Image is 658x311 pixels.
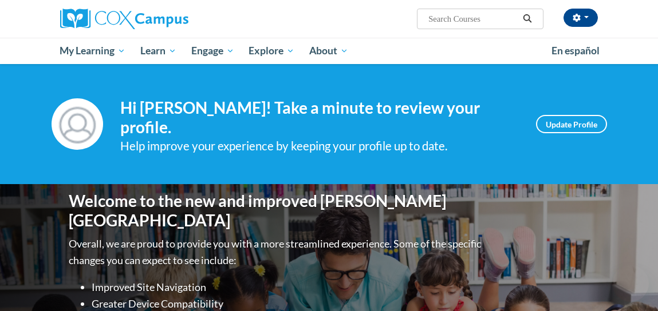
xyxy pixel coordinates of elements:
span: En español [551,45,600,57]
span: My Learning [60,44,125,58]
a: Update Profile [536,115,607,133]
li: Improved Site Navigation [92,279,484,296]
button: Account Settings [564,9,598,27]
a: About [302,38,356,64]
a: En español [544,39,607,63]
a: Engage [184,38,242,64]
a: Cox Campus [60,9,228,29]
img: Profile Image [52,98,103,150]
div: Main menu [52,38,607,64]
iframe: Button to launch messaging window [612,265,649,302]
input: Search Courses [427,12,519,26]
span: Learn [140,44,176,58]
h1: Welcome to the new and improved [PERSON_NAME][GEOGRAPHIC_DATA] [69,192,484,230]
a: Explore [241,38,302,64]
span: Engage [191,44,234,58]
button: Search [519,12,536,26]
a: Learn [133,38,184,64]
p: Overall, we are proud to provide you with a more streamlined experience. Some of the specific cha... [69,236,484,269]
img: Cox Campus [60,9,188,29]
a: My Learning [53,38,133,64]
h4: Hi [PERSON_NAME]! Take a minute to review your profile. [120,98,519,137]
div: Help improve your experience by keeping your profile up to date. [120,137,519,155]
span: Explore [249,44,294,58]
span: About [309,44,348,58]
